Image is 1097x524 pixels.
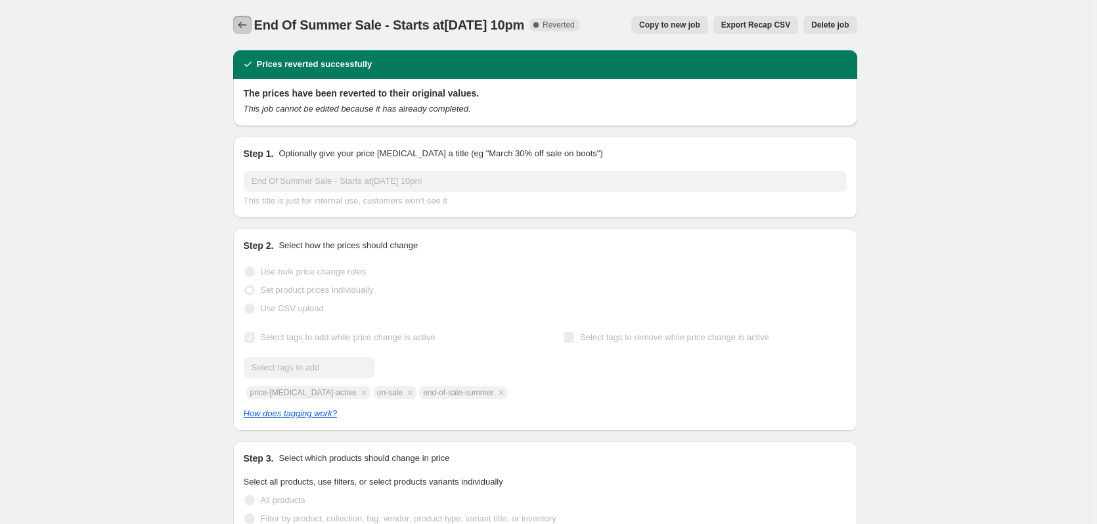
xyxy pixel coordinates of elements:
[244,452,274,465] h2: Step 3.
[244,357,375,378] input: Select tags to add
[257,58,372,71] h2: Prices reverted successfully
[543,20,575,30] span: Reverted
[811,20,849,30] span: Delete job
[279,147,602,160] p: Optionally give your price [MEDICAL_DATA] a title (eg "March 30% off sale on boots")
[244,147,274,160] h2: Step 1.
[244,408,337,418] a: How does tagging work?
[631,16,708,34] button: Copy to new job
[244,239,274,252] h2: Step 2.
[803,16,857,34] button: Delete job
[261,332,436,342] span: Select tags to add while price change is active
[261,495,305,505] span: All products
[261,285,374,295] span: Set product prices individually
[261,267,366,276] span: Use bulk price change rules
[244,104,471,114] i: This job cannot be edited because it has already completed.
[244,477,503,487] span: Select all products, use filters, or select products variants individually
[261,513,556,523] span: Filter by product, collection, tag, vendor, product type, variant title, or inventory
[254,18,525,32] span: End Of Summer Sale - Starts at[DATE] 10pm
[639,20,700,30] span: Copy to new job
[244,196,447,206] span: This title is just for internal use, customers won't see it
[233,16,252,34] button: Price change jobs
[244,87,847,100] h2: The prices have been reverted to their original values.
[721,20,790,30] span: Export Recap CSV
[244,171,847,192] input: 30% off holiday sale
[713,16,798,34] button: Export Recap CSV
[261,303,324,313] span: Use CSV upload
[580,332,769,342] span: Select tags to remove while price change is active
[279,239,418,252] p: Select how the prices should change
[279,452,449,465] p: Select which products should change in price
